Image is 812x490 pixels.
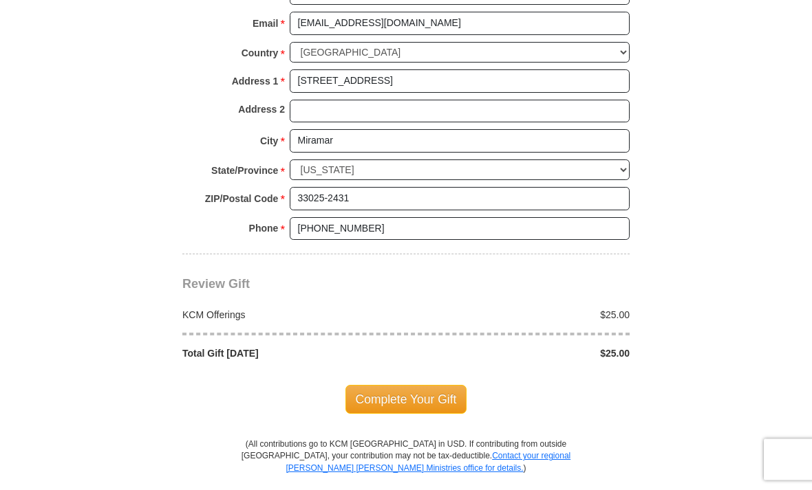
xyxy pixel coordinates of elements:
[286,452,570,473] a: Contact your regional [PERSON_NAME] [PERSON_NAME] Ministries office for details.
[249,219,279,238] strong: Phone
[253,14,278,34] strong: Email
[406,347,637,361] div: $25.00
[242,44,279,63] strong: Country
[182,278,250,291] span: Review Gift
[260,132,278,151] strong: City
[211,162,278,181] strong: State/Province
[406,309,637,322] div: $25.00
[205,190,279,209] strong: ZIP/Postal Code
[175,347,407,361] div: Total Gift [DATE]
[232,72,279,91] strong: Address 1
[175,309,407,322] div: KCM Offerings
[238,100,285,120] strong: Address 2
[345,386,467,414] span: Complete Your Gift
